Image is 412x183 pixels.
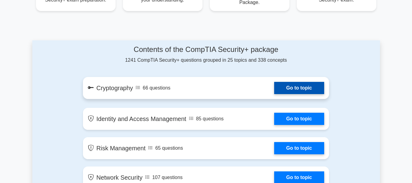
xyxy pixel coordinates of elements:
[274,113,324,125] a: Go to topic
[83,45,329,54] h4: Contents of the CompTIA Security+ package
[83,45,329,64] div: 1241 CompTIA Security+ questions grouped in 25 topics and 338 concepts
[274,82,324,94] a: Go to topic
[274,142,324,154] a: Go to topic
